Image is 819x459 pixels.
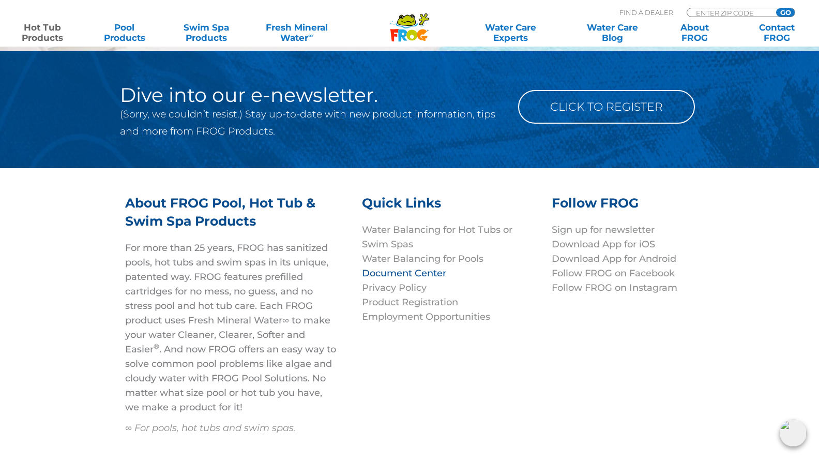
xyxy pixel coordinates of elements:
img: openIcon [780,420,807,447]
a: Employment Opportunities [362,311,490,322]
h3: Follow FROG [552,194,681,223]
a: Swim SpaProducts [175,22,239,43]
a: Water CareBlog [581,22,645,43]
a: Product Registration [362,297,458,308]
h3: About FROG Pool, Hot Tub & Swim Spa Products [125,194,336,241]
sup: ∞ [308,32,313,39]
a: Follow FROG on Facebook [552,268,675,279]
a: Download App for iOS [552,239,655,250]
p: For more than 25 years, FROG has sanitized pools, hot tubs and swim spas in its unique, patented ... [125,241,336,414]
input: Zip Code Form [695,8,765,17]
a: Sign up for newsletter [552,224,655,235]
a: AboutFROG [663,22,727,43]
a: Follow FROG on Instagram [552,282,677,293]
a: Hot TubProducts [10,22,74,43]
a: Document Center [362,268,446,279]
a: Water CareExperts [459,22,563,43]
a: Fresh MineralWater∞ [256,22,336,43]
sup: ® [154,342,159,350]
em: ∞ For pools, hot tubs and swim spas. [125,422,296,434]
h3: Quick Links [362,194,539,223]
input: GO [776,8,795,17]
a: PoolProducts [93,22,157,43]
a: Water Balancing for Pools [362,253,483,264]
a: Download App for Android [552,253,676,264]
a: Water Balancing for Hot Tubs or Swim Spas [362,224,512,250]
a: ContactFROG [745,22,809,43]
a: Privacy Policy [362,282,427,293]
a: Click to Register [518,90,695,124]
p: (Sorry, we couldn’t resist.) Stay up-to-date with new product information, tips and more from FRO... [120,106,503,140]
h2: Dive into our e-newsletter. [120,85,503,106]
p: Find A Dealer [619,8,673,17]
